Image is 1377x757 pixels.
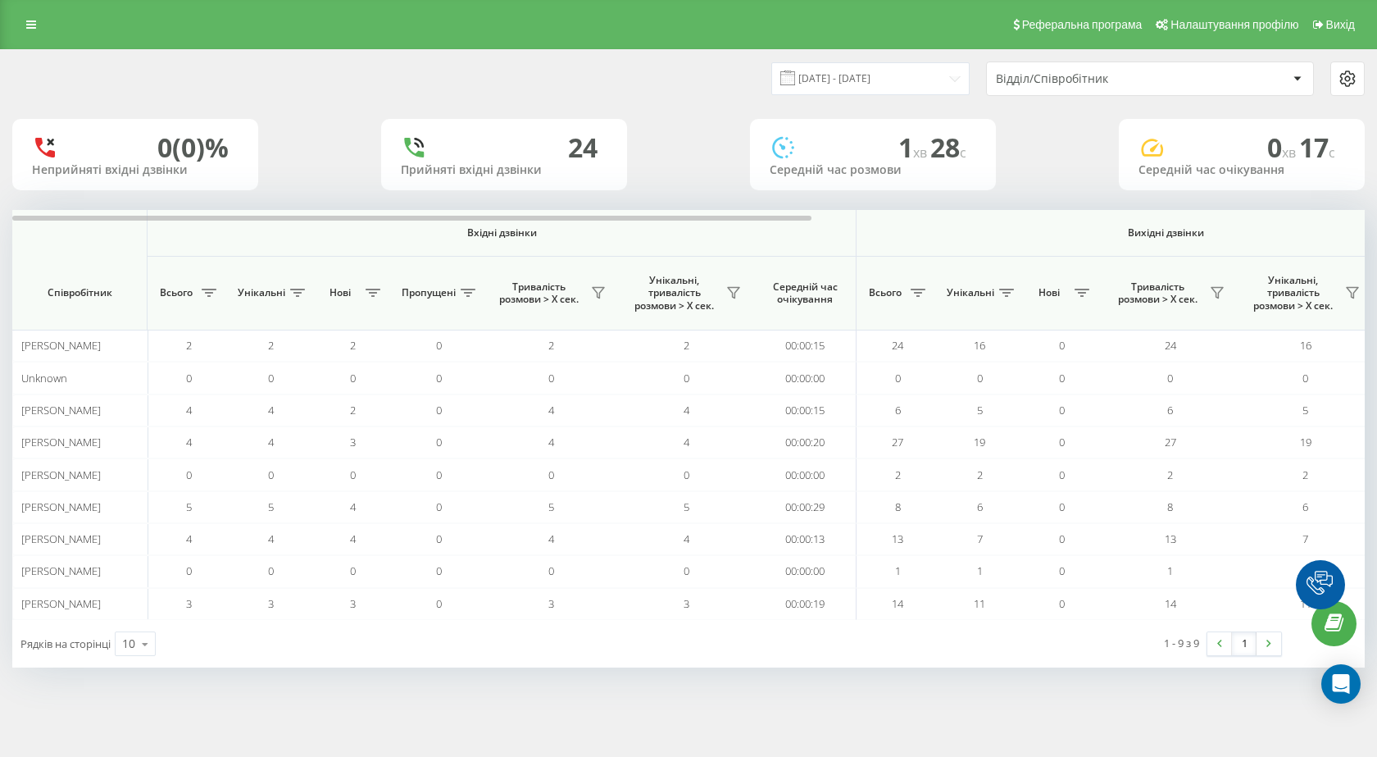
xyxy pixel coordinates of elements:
[156,286,197,299] span: Всього
[436,467,442,482] span: 0
[684,467,689,482] span: 0
[21,467,101,482] span: [PERSON_NAME]
[895,467,901,482] span: 2
[186,467,192,482] span: 0
[1167,563,1173,578] span: 1
[754,362,857,394] td: 00:00:00
[350,435,356,449] span: 3
[21,563,101,578] span: [PERSON_NAME]
[548,338,554,353] span: 2
[1167,467,1173,482] span: 2
[268,531,274,546] span: 4
[977,403,983,417] span: 5
[186,499,192,514] span: 5
[977,563,983,578] span: 1
[1321,664,1361,704] div: Open Intercom Messenger
[977,499,983,514] span: 6
[320,286,361,299] span: Нові
[1167,371,1173,385] span: 0
[974,435,985,449] span: 19
[1267,130,1299,165] span: 0
[548,371,554,385] span: 0
[754,555,857,587] td: 00:00:00
[895,499,901,514] span: 8
[268,563,274,578] span: 0
[1059,435,1065,449] span: 0
[548,499,554,514] span: 5
[892,435,903,449] span: 27
[1059,531,1065,546] span: 0
[268,499,274,514] span: 5
[930,130,966,165] span: 28
[977,467,983,482] span: 2
[268,338,274,353] span: 2
[21,531,101,546] span: [PERSON_NAME]
[684,596,689,611] span: 3
[190,226,813,239] span: Вхідні дзвінки
[996,72,1192,86] div: Відділ/Співробітник
[754,588,857,620] td: 00:00:19
[1059,467,1065,482] span: 0
[684,371,689,385] span: 0
[548,596,554,611] span: 3
[26,286,133,299] span: Співробітник
[1167,499,1173,514] span: 8
[974,338,985,353] span: 16
[548,531,554,546] span: 4
[436,596,442,611] span: 0
[754,491,857,523] td: 00:00:29
[1138,163,1345,177] div: Середній час очікування
[1302,371,1308,385] span: 0
[186,563,192,578] span: 0
[350,371,356,385] span: 0
[21,499,101,514] span: [PERSON_NAME]
[350,499,356,514] span: 4
[1282,144,1299,162] span: хв
[1059,403,1065,417] span: 0
[684,403,689,417] span: 4
[32,163,239,177] div: Неприйняті вхідні дзвінки
[548,563,554,578] span: 0
[684,435,689,449] span: 4
[1059,371,1065,385] span: 0
[1165,435,1176,449] span: 27
[892,338,903,353] span: 24
[21,338,101,353] span: [PERSON_NAME]
[436,338,442,353] span: 0
[436,531,442,546] span: 0
[1111,280,1205,306] span: Тривалість розмови > Х сек.
[186,403,192,417] span: 4
[754,330,857,362] td: 00:00:15
[548,467,554,482] span: 0
[1302,467,1308,482] span: 2
[977,371,983,385] span: 0
[186,371,192,385] span: 0
[754,394,857,426] td: 00:00:15
[684,563,689,578] span: 0
[186,596,192,611] span: 3
[268,467,274,482] span: 0
[1167,403,1173,417] span: 6
[892,596,903,611] span: 14
[1059,338,1065,353] span: 0
[186,338,192,353] span: 2
[754,523,857,555] td: 00:00:13
[122,636,135,652] div: 10
[548,403,554,417] span: 4
[1302,531,1308,546] span: 7
[436,563,442,578] span: 0
[1329,144,1335,162] span: c
[1059,499,1065,514] span: 0
[1302,403,1308,417] span: 5
[20,636,111,651] span: Рядків на сторінці
[895,403,901,417] span: 6
[350,596,356,611] span: 3
[268,435,274,449] span: 4
[766,280,843,306] span: Середній час очікування
[892,531,903,546] span: 13
[268,596,274,611] span: 3
[436,403,442,417] span: 0
[770,163,976,177] div: Середній час розмови
[21,596,101,611] span: [PERSON_NAME]
[1302,499,1308,514] span: 6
